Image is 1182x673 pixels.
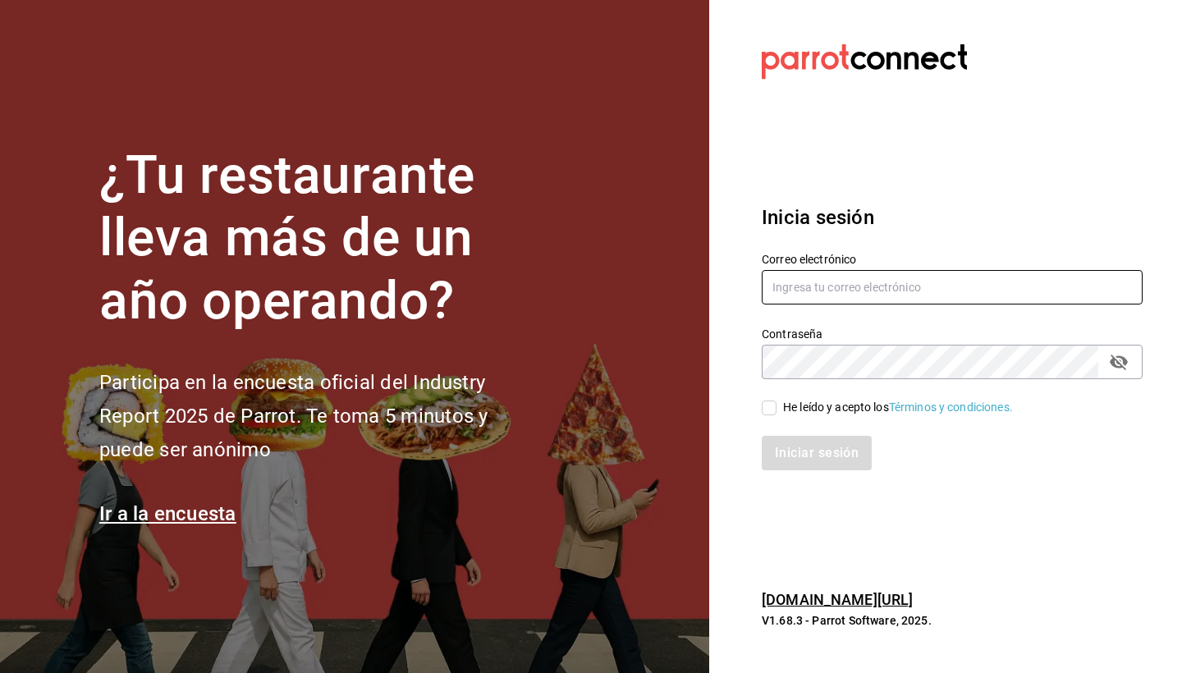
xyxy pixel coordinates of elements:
[99,366,543,466] h2: Participa en la encuesta oficial del Industry Report 2025 de Parrot. Te toma 5 minutos y puede se...
[1105,348,1133,376] button: passwordField
[762,327,1143,339] label: Contraseña
[99,502,236,525] a: Ir a la encuesta
[762,270,1143,304] input: Ingresa tu correo electrónico
[762,253,1143,264] label: Correo electrónico
[889,401,1013,414] a: Términos y condiciones.
[762,203,1143,232] h3: Inicia sesión
[99,144,543,333] h1: ¿Tu restaurante lleva más de un año operando?
[762,591,913,608] a: [DOMAIN_NAME][URL]
[783,399,1013,416] div: He leído y acepto los
[762,612,1143,629] p: V1.68.3 - Parrot Software, 2025.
